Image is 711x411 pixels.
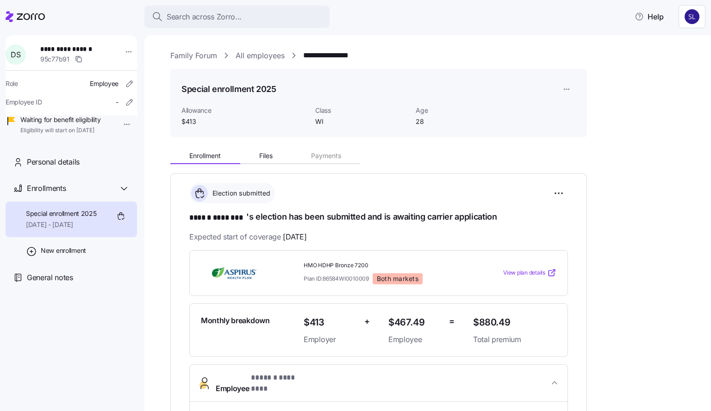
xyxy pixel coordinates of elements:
span: [DATE] [283,231,306,243]
span: $413 [304,315,357,330]
span: Role [6,79,18,88]
span: $467.49 [388,315,442,330]
span: D S [11,51,20,58]
span: Employer [304,334,357,345]
span: Personal details [27,156,80,168]
span: HMO HDHP Bronze 7200 [304,262,466,270]
span: Payments [311,153,341,159]
span: Total premium [473,334,556,345]
a: Family Forum [170,50,217,61]
span: Election submitted [210,189,271,198]
span: Enrollments [27,183,66,194]
span: = [449,315,455,328]
img: 9541d6806b9e2684641ca7bfe3afc45a [685,9,699,24]
span: Help [635,11,664,22]
span: Files [259,153,273,159]
span: Class [315,106,408,115]
span: Expected start of coverage [189,231,306,243]
span: Employee [216,372,312,394]
span: 28 [416,117,509,126]
img: Aspirus Health Plan [201,262,268,283]
span: 95c77b91 [40,55,69,64]
h1: 's election has been submitted and is awaiting carrier application [189,211,568,224]
span: Search across Zorro... [167,11,242,23]
span: $413 [181,117,308,126]
a: View plan details [503,268,556,277]
button: Help [627,7,671,26]
span: $880.49 [473,315,556,330]
span: Waiting for benefit eligibility [20,115,100,124]
span: General notes [27,272,73,283]
span: View plan details [503,269,545,277]
span: + [364,315,370,328]
span: Eligibility will start on [DATE] [20,127,100,135]
span: - [116,98,118,107]
span: WI [315,117,408,126]
h1: Special enrollment 2025 [181,83,276,95]
span: Monthly breakdown [201,315,270,326]
span: [DATE] - [DATE] [26,220,97,229]
button: Search across Zorro... [144,6,330,28]
span: Both markets [377,275,418,283]
a: All employees [236,50,285,61]
span: Plan ID: 86584WI0010009 [304,275,369,282]
span: Enrollment [189,153,221,159]
span: Allowance [181,106,308,115]
span: Special enrollment 2025 [26,209,97,218]
span: Age [416,106,509,115]
span: Employee ID [6,98,42,107]
span: New enrollment [41,246,86,255]
span: Employee [388,334,442,345]
span: Employee [90,79,118,88]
